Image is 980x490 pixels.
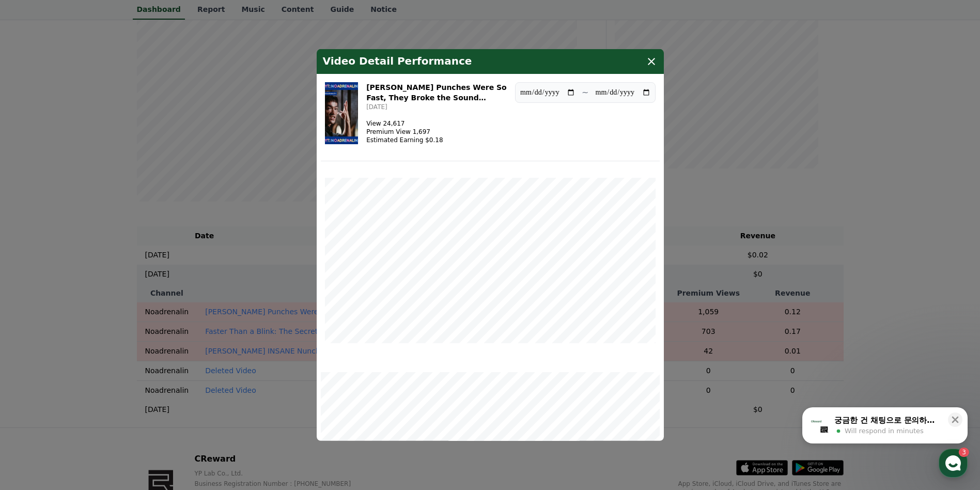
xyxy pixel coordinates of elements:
[68,328,133,354] a: 3Messages
[86,344,116,352] span: Messages
[105,327,108,335] span: 3
[133,328,198,354] a: Settings
[323,55,472,68] h4: Video Detail Performance
[366,128,443,136] p: Premium View 1,697
[366,119,443,128] p: View 24,617
[3,328,68,354] a: Home
[26,343,44,351] span: Home
[366,136,443,144] p: Estimated Earning $0.18
[582,86,588,99] p: ~
[153,343,178,351] span: Settings
[366,82,507,103] h3: [PERSON_NAME] Punches Were So Fast, They Broke the Sound Barrier of Martial Arts
[325,82,359,144] img: Bruce Lee's Punches Were So Fast, They Broke the Sound Barrier of Martial Arts
[317,49,664,441] div: modal
[366,103,507,111] p: [DATE]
